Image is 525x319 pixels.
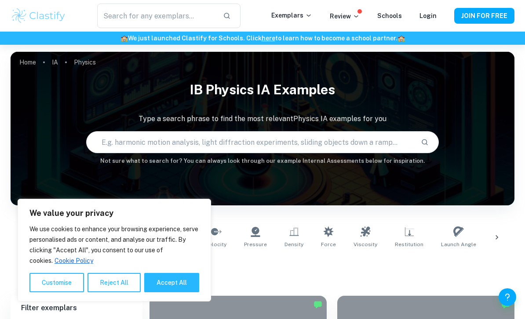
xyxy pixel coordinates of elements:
button: Accept All [144,273,199,292]
button: JOIN FOR FREE [454,8,514,24]
span: Force [321,240,336,248]
a: Home [19,56,36,68]
a: IA [52,56,58,68]
button: Help and Feedback [499,288,516,306]
p: Type a search phrase to find the most relevant Physics IA examples for you [11,114,514,124]
button: Customise [29,273,84,292]
p: Exemplars [271,11,312,20]
p: We use cookies to enhance your browsing experience, serve personalised ads or content, and analys... [29,224,199,266]
span: 🏫 [120,35,128,42]
a: Cookie Policy [54,257,94,265]
span: Density [284,240,303,248]
img: Clastify logo [11,7,66,25]
input: E.g. harmonic motion analysis, light diffraction experiments, sliding objects down a ramp... [87,130,414,154]
h1: IB Physics IA examples [11,76,514,103]
div: We value your privacy [18,199,211,301]
input: Search for any exemplars... [97,4,216,28]
p: Review [330,11,360,21]
span: Restitution [395,240,423,248]
span: Viscosity [354,240,377,248]
p: Physics [74,57,96,67]
h6: We just launched Clastify for Schools. Click to learn how to become a school partner. [2,33,523,43]
a: Schools [377,12,402,19]
span: 🏫 [397,35,405,42]
button: Reject All [87,273,141,292]
a: here [262,35,275,42]
span: Pressure [244,240,267,248]
span: Launch Angle [441,240,476,248]
p: We value your privacy [29,208,199,219]
span: Velocity [206,240,226,248]
h6: Not sure what to search for? You can always look through our example Internal Assessments below f... [11,157,514,165]
button: Search [417,135,432,150]
h1: All Physics IA Examples [36,259,489,275]
img: Marked [314,300,322,309]
a: Login [419,12,437,19]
